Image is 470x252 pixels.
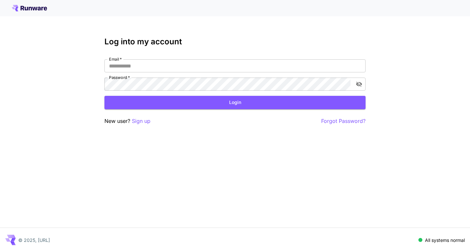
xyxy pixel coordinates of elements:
[104,96,366,109] button: Login
[353,78,365,90] button: toggle password visibility
[18,237,50,244] p: © 2025, [URL]
[104,37,366,46] h3: Log into my account
[132,117,150,125] button: Sign up
[109,75,130,80] label: Password
[104,117,150,125] p: New user?
[425,237,465,244] p: All systems normal
[321,117,366,125] button: Forgot Password?
[109,56,122,62] label: Email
